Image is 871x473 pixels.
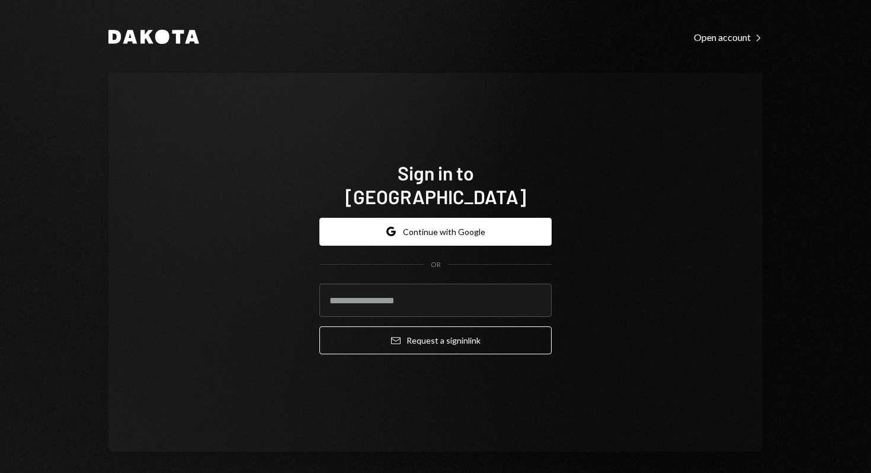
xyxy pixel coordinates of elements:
div: Open account [694,31,763,43]
div: OR [431,260,441,270]
button: Continue with Google [319,218,552,246]
h1: Sign in to [GEOGRAPHIC_DATA] [319,161,552,208]
button: Request a signinlink [319,326,552,354]
a: Open account [694,30,763,43]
